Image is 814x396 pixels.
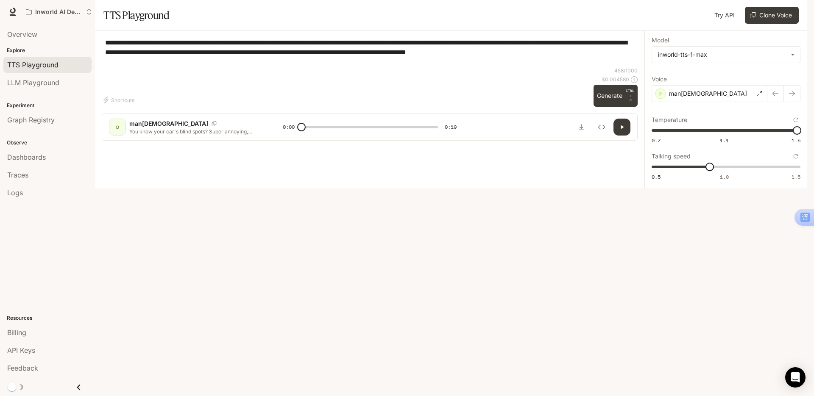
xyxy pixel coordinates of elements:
[35,8,83,16] p: Inworld AI Demos
[208,121,220,126] button: Copy Voice ID
[791,152,800,161] button: Reset to default
[283,123,295,131] span: 0:00
[445,123,457,131] span: 0:19
[792,173,800,180] span: 1.5
[652,153,691,159] p: Talking speed
[652,37,669,43] p: Model
[711,7,738,24] a: Try API
[129,128,262,135] p: You know your car's blind spots? Super annoying, right? Well, check this out. This blind spot mir...
[652,47,800,63] div: inworld-tts-1-max
[658,50,786,59] div: inworld-tts-1-max
[129,119,208,128] p: man[DEMOGRAPHIC_DATA]
[745,7,799,24] button: Clone Voice
[626,88,634,103] p: ⏎
[669,89,747,98] p: man[DEMOGRAPHIC_DATA]
[602,76,629,83] p: $ 0.004580
[22,3,96,20] button: Open workspace menu
[573,119,590,136] button: Download audio
[791,115,800,125] button: Reset to default
[111,120,124,134] div: D
[652,76,667,82] p: Voice
[103,7,169,24] h1: TTS Playground
[720,173,729,180] span: 1.0
[652,173,661,180] span: 0.5
[720,137,729,144] span: 1.1
[626,88,634,98] p: CTRL +
[614,67,638,74] p: 458 / 1000
[652,137,661,144] span: 0.7
[792,137,800,144] span: 1.5
[102,93,138,107] button: Shortcuts
[785,367,806,388] div: Open Intercom Messenger
[593,119,610,136] button: Inspect
[652,117,687,123] p: Temperature
[594,85,638,107] button: GenerateCTRL +⏎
